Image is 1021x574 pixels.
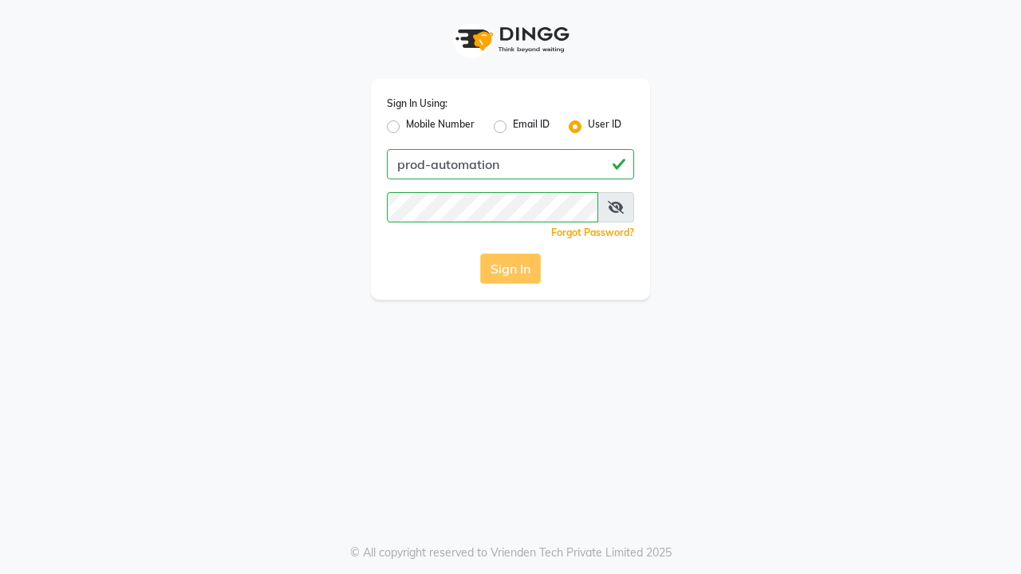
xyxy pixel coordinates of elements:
[387,96,447,111] label: Sign In Using:
[387,192,598,222] input: Username
[447,16,574,63] img: logo1.svg
[588,117,621,136] label: User ID
[406,117,475,136] label: Mobile Number
[387,149,634,179] input: Username
[551,226,634,238] a: Forgot Password?
[513,117,550,136] label: Email ID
